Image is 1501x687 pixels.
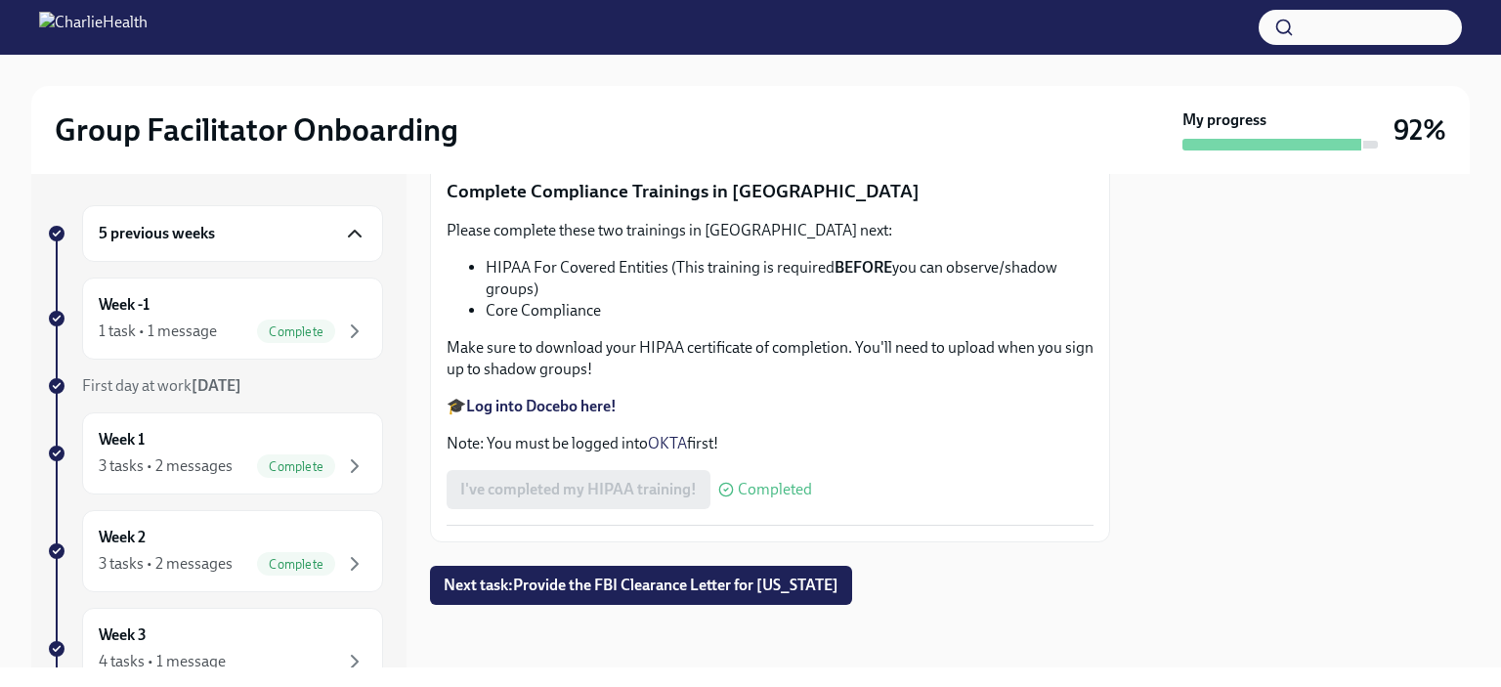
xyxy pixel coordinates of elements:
[99,321,217,342] div: 1 task • 1 message
[47,278,383,360] a: Week -11 task • 1 messageComplete
[447,220,1094,241] p: Please complete these two trainings in [GEOGRAPHIC_DATA] next:
[430,566,852,605] button: Next task:Provide the FBI Clearance Letter for [US_STATE]
[444,576,838,595] span: Next task : Provide the FBI Clearance Letter for [US_STATE]
[1182,109,1266,131] strong: My progress
[82,376,241,395] span: First day at work
[257,324,335,339] span: Complete
[466,397,617,415] a: Log into Docebo here!
[99,553,233,575] div: 3 tasks • 2 messages
[55,110,458,150] h2: Group Facilitator Onboarding
[47,510,383,592] a: Week 23 tasks • 2 messagesComplete
[99,455,233,477] div: 3 tasks • 2 messages
[99,651,226,672] div: 4 tasks • 1 message
[99,429,145,451] h6: Week 1
[82,205,383,262] div: 5 previous weeks
[738,482,812,497] span: Completed
[447,179,1094,204] p: Complete Compliance Trainings in [GEOGRAPHIC_DATA]
[39,12,148,43] img: CharlieHealth
[1394,112,1446,148] h3: 92%
[99,527,146,548] h6: Week 2
[99,223,215,244] h6: 5 previous weeks
[47,375,383,397] a: First day at work[DATE]
[835,258,892,277] strong: BEFORE
[447,396,1094,417] p: 🎓
[447,337,1094,380] p: Make sure to download your HIPAA certificate of completion. You'll need to upload when you sign u...
[99,624,147,646] h6: Week 3
[648,434,687,452] a: OKTA
[47,412,383,494] a: Week 13 tasks • 2 messagesComplete
[447,433,1094,454] p: Note: You must be logged into first!
[99,294,150,316] h6: Week -1
[486,257,1094,300] li: HIPAA For Covered Entities (This training is required you can observe/shadow groups)
[257,459,335,474] span: Complete
[486,300,1094,322] li: Core Compliance
[257,557,335,572] span: Complete
[192,376,241,395] strong: [DATE]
